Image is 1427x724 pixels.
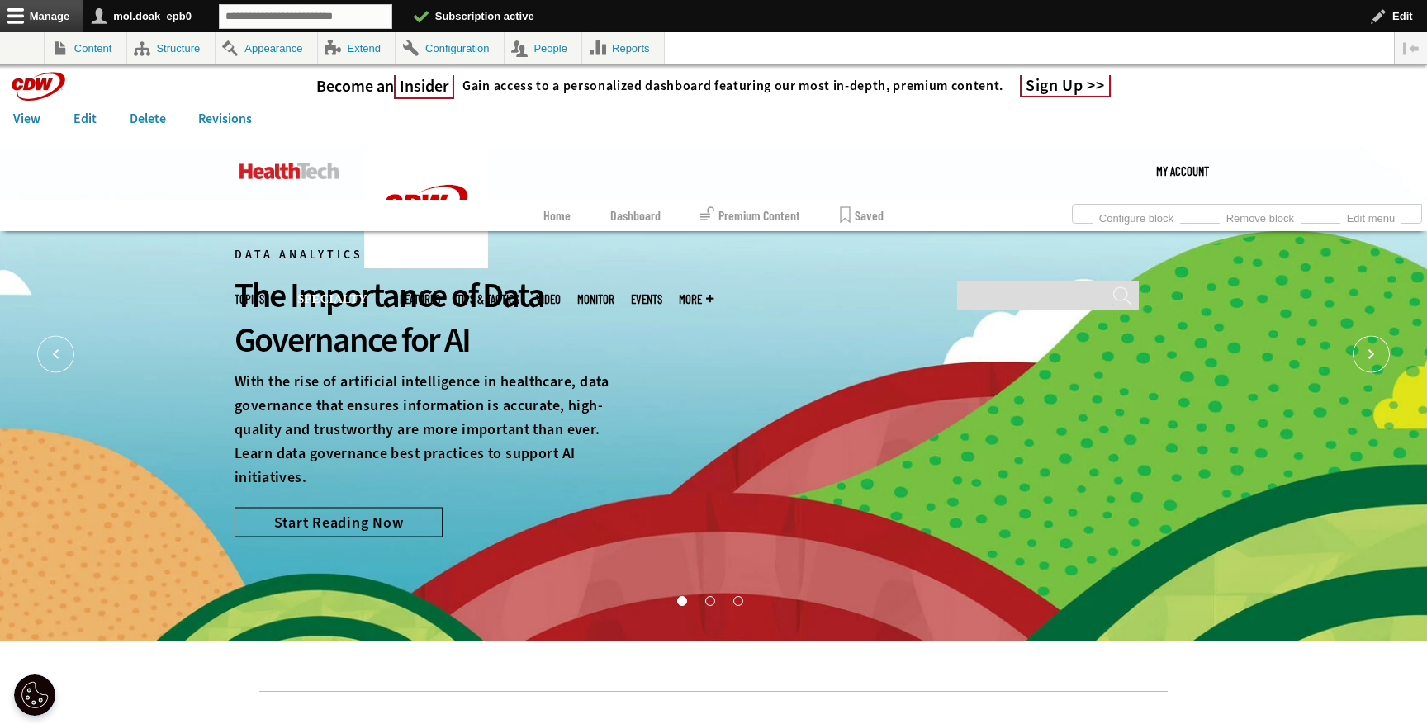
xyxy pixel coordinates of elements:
a: Saved [840,200,884,231]
a: Sign Up [1020,75,1111,97]
span: Insider [394,75,454,99]
img: Home [364,146,488,268]
a: Extend [318,32,396,64]
button: 1 of 3 [677,596,685,604]
button: Prev [37,336,74,373]
a: Edit [60,106,110,131]
div: User menu [1156,146,1209,196]
a: Revisions [185,106,265,131]
a: Delete [116,106,179,131]
a: Reports [582,32,664,64]
a: Become anInsider [316,76,454,97]
a: Gain access to a personalized dashboard featuring our most in-depth, premium content. [454,78,1003,94]
a: Edit menu [1340,207,1401,225]
a: MonITor [577,293,614,305]
a: Configuration [396,32,503,64]
img: Home [239,163,339,179]
a: Home [543,200,571,231]
div: Cookie Settings [14,674,55,716]
span: More [679,293,713,305]
button: Next [1353,336,1390,373]
a: Premium Content [700,200,800,231]
h3: Become an [316,76,454,97]
button: Open Preferences [14,674,55,716]
a: Content [45,32,126,64]
button: Vertical orientation [1395,32,1427,64]
a: Video [536,293,561,305]
span: Topics [235,293,264,305]
a: Appearance [216,32,317,64]
a: People [505,32,582,64]
a: Remove block [1220,207,1301,225]
a: Tips & Tactics [457,293,519,305]
a: Configure block [1093,207,1180,225]
a: Events [631,293,662,305]
a: Start Reading Now [235,508,443,537]
a: Structure [127,32,215,64]
a: My Account [1156,146,1209,196]
span: Specialty [289,285,375,314]
p: With the rise of artificial intelligence in healthcare, data governance that ensures information ... [235,370,618,489]
button: 3 of 3 [733,596,742,604]
a: Features [400,293,440,305]
h4: Gain access to a personalized dashboard featuring our most in-depth, premium content. [462,78,1003,94]
a: Dashboard [610,200,661,231]
a: CDW [364,255,488,272]
button: 2 of 3 [705,596,713,604]
div: The Importance of Data Governance for AI [235,273,618,362]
